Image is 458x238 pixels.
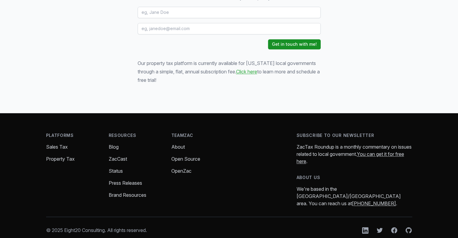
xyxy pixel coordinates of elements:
[297,132,412,138] h4: Subscribe to our newsletter
[138,59,321,84] p: Our property tax platform is currently available for [US_STATE] local governments through a simpl...
[109,192,146,198] a: Brand Resources
[297,143,412,165] p: ZacTax Roundup is a monthly commentary on issues related to local government. .
[352,200,396,206] a: [PHONE_NUMBER]
[138,7,321,18] input: eg, Jane Doe
[46,144,68,150] a: Sales Tax
[171,156,200,162] a: Open Source
[46,156,75,162] a: Property Tax
[297,175,412,181] h4: About us
[46,227,147,234] p: © 2025 Eight20 Consulting. All rights reserved.
[138,23,321,34] input: eg, janedoe@email.com
[171,168,192,174] a: OpenZac
[109,132,162,138] h4: Resources
[268,39,321,49] button: Get in touch with me!
[297,185,412,207] p: We're based in the [GEOGRAPHIC_DATA]/[GEOGRAPHIC_DATA] area. You can reach us at .
[109,180,142,186] a: Press Releases
[109,168,123,174] a: Status
[171,144,185,150] a: About
[171,132,224,138] h4: TeamZac
[236,69,257,75] a: Click here
[109,156,127,162] a: ZacCast
[46,132,99,138] h4: Platforms
[109,144,119,150] a: Blog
